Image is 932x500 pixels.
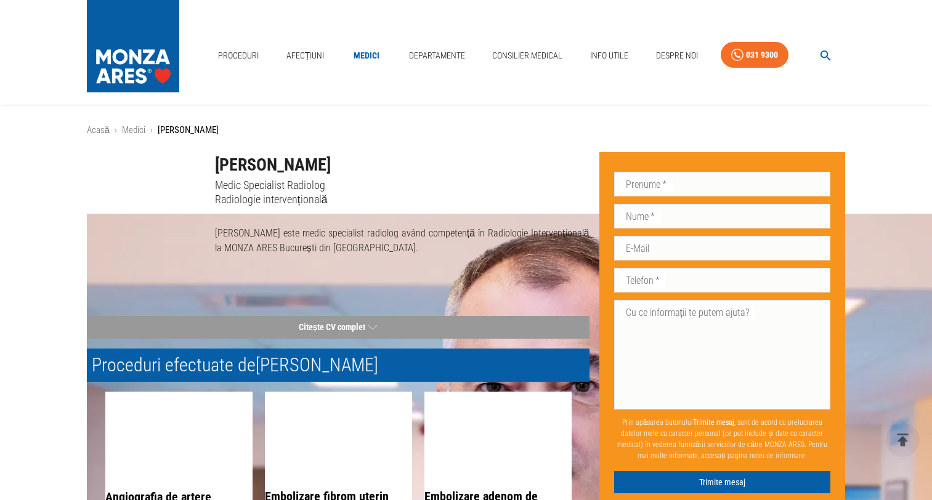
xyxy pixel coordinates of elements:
[721,42,788,68] a: 031 9300
[404,43,470,68] a: Departamente
[213,43,264,68] a: Proceduri
[487,43,567,68] a: Consilier Medical
[614,412,831,466] p: Prin apăsarea butonului , sunt de acord cu prelucrarea datelor mele cu caracter personal (ce pot ...
[693,418,734,427] b: Trimite mesaj
[87,316,590,339] button: Citește CV complet
[347,43,386,68] a: Medici
[886,423,920,457] button: delete
[746,47,778,63] div: 031 9300
[614,471,831,494] button: Trimite mesaj
[651,43,703,68] a: Despre Noi
[282,43,330,68] a: Afecțiuni
[585,43,633,68] a: Info Utile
